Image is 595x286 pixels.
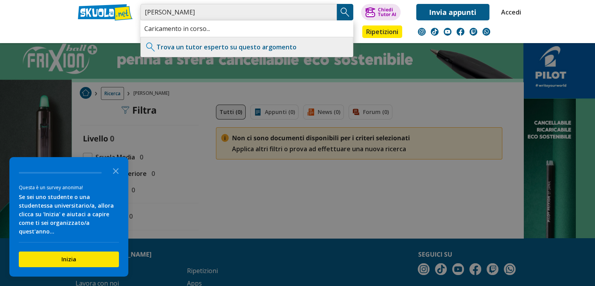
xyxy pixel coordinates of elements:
button: Inizia [19,252,119,267]
button: Close the survey [108,163,124,178]
img: WhatsApp [482,28,490,36]
button: ChiediTutor AI [361,4,401,20]
img: instagram [418,28,426,36]
div: Questa è un survey anonima! [19,184,119,191]
img: Trova un tutor esperto [145,41,156,53]
a: Ripetizioni [362,25,402,38]
a: Invia appunti [416,4,489,20]
a: Trova un tutor esperto su questo argomento [156,43,297,51]
input: Cerca appunti, riassunti o versioni [140,4,337,20]
a: Appunti [138,25,174,40]
div: Survey [9,157,128,277]
img: twitch [469,28,477,36]
button: Search Button [337,4,353,20]
a: Accedi [501,4,518,20]
img: tiktok [431,28,439,36]
div: Caricamento in corso... [140,20,353,37]
div: Se sei uno studente o una studentessa universitario/a, allora clicca su 'Inizia' e aiutaci a capi... [19,193,119,236]
div: Chiedi Tutor AI [377,7,396,17]
img: facebook [457,28,464,36]
img: Cerca appunti, riassunti o versioni [339,6,351,18]
img: youtube [444,28,451,36]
